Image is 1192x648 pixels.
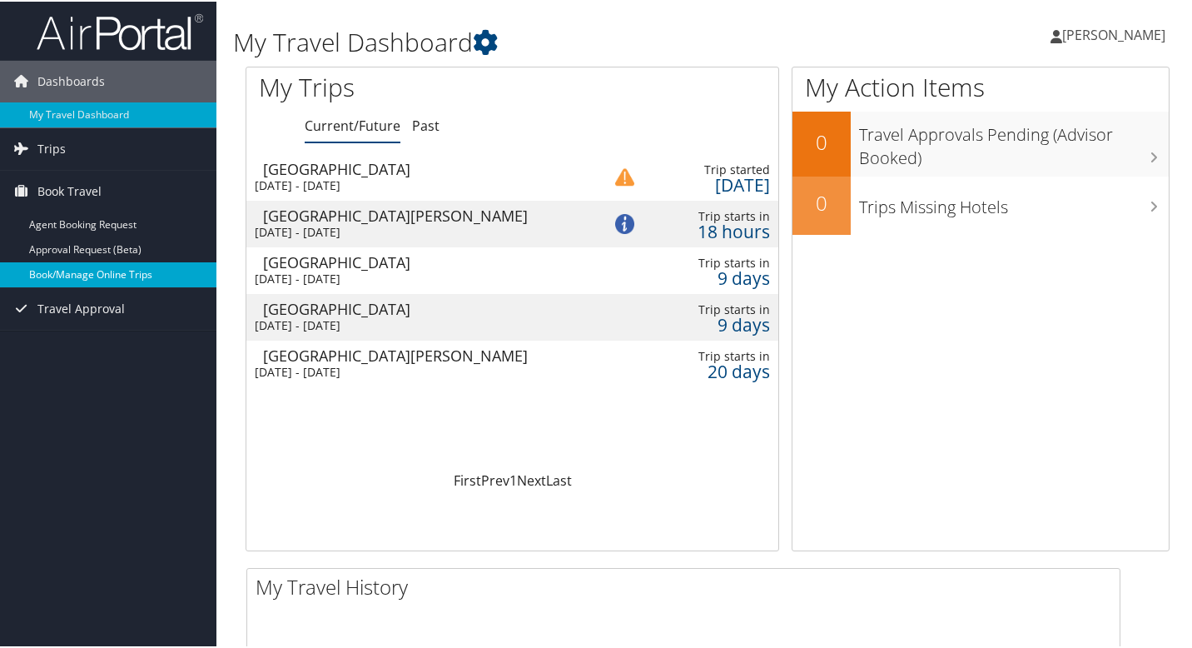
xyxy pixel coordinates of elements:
[651,316,770,331] div: 9 days
[305,115,400,133] a: Current/Future
[263,160,586,175] div: [GEOGRAPHIC_DATA]
[651,362,770,377] div: 20 days
[792,187,851,216] h2: 0
[255,177,578,192] div: [DATE] - [DATE]
[651,207,770,222] div: Trip starts in
[37,11,203,50] img: airportal-logo.png
[651,301,770,316] div: Trip starts in
[651,161,770,176] div: Trip started
[37,127,66,168] span: Trips
[651,176,770,191] div: [DATE]
[1062,24,1165,42] span: [PERSON_NAME]
[792,110,1169,174] a: 0Travel Approvals Pending (Advisor Booked)
[1050,8,1182,58] a: [PERSON_NAME]
[481,470,509,488] a: Prev
[37,169,102,211] span: Book Travel
[255,223,578,238] div: [DATE] - [DATE]
[792,175,1169,233] a: 0Trips Missing Hotels
[859,186,1169,217] h3: Trips Missing Hotels
[263,346,586,361] div: [GEOGRAPHIC_DATA][PERSON_NAME]
[256,571,1120,600] h2: My Travel History
[37,287,125,328] span: Travel Approval
[255,270,578,285] div: [DATE] - [DATE]
[509,470,517,488] a: 1
[454,470,481,488] a: First
[259,68,544,103] h1: My Trips
[233,23,866,58] h1: My Travel Dashboard
[792,127,851,155] h2: 0
[651,254,770,269] div: Trip starts in
[651,347,770,362] div: Trip starts in
[263,300,586,315] div: [GEOGRAPHIC_DATA]
[792,68,1169,103] h1: My Action Items
[255,363,578,378] div: [DATE] - [DATE]
[859,113,1169,168] h3: Travel Approvals Pending (Advisor Booked)
[255,317,578,331] div: [DATE] - [DATE]
[37,59,105,101] span: Dashboards
[615,166,635,186] img: alert-flat-solid-caution.png
[263,253,586,268] div: [GEOGRAPHIC_DATA]
[263,207,586,222] div: [GEOGRAPHIC_DATA][PERSON_NAME]
[651,222,770,237] div: 18 hours
[651,269,770,284] div: 9 days
[615,212,635,232] img: alert-flat-solid-info.png
[517,470,546,488] a: Next
[412,115,440,133] a: Past
[546,470,572,488] a: Last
